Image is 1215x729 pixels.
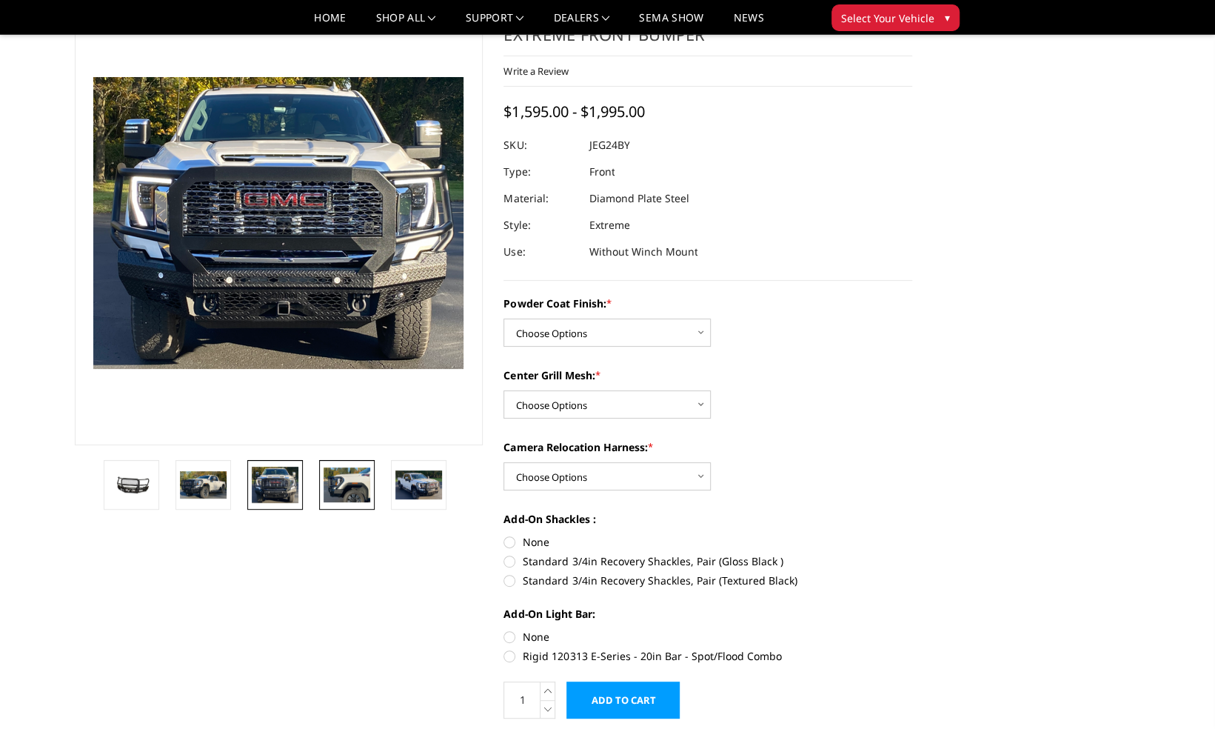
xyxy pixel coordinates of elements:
dt: Type: [503,159,578,185]
span: Select Your Vehicle [841,10,934,26]
dd: Extreme [589,212,629,239]
dd: JEG24BY [589,132,629,159]
img: 2024-2025 GMC 2500-3500 - FT Series - Extreme Front Bumper [108,474,155,496]
span: $1,595.00 - $1,995.00 [503,101,644,121]
a: News [733,13,763,34]
label: Center Grill Mesh: [503,367,912,383]
img: 2024-2025 GMC 2500-3500 - FT Series - Extreme Front Bumper [324,467,370,502]
input: Add to Cart [566,682,680,719]
dd: Diamond Plate Steel [589,185,689,212]
dt: Material: [503,185,578,212]
label: Rigid 120313 E-Series - 20in Bar - Spot/Flood Combo [503,648,912,664]
img: 2024-2025 GMC 2500-3500 - FT Series - Extreme Front Bumper [395,470,442,499]
label: Add-On Shackles : [503,511,912,527]
dt: Style: [503,212,578,239]
button: Select Your Vehicle [831,4,960,31]
a: 2024-2025 GMC 2500-3500 - FT Series - Extreme Front Bumper [75,1,483,445]
a: Write a Review [503,64,568,78]
img: 2024-2025 GMC 2500-3500 - FT Series - Extreme Front Bumper [252,467,298,504]
label: None [503,534,912,550]
label: Standard 3/4in Recovery Shackles, Pair (Textured Black) [503,573,912,588]
dt: Use: [503,239,578,265]
dt: SKU: [503,132,578,159]
span: ▾ [945,10,950,25]
a: Dealers [554,13,610,34]
label: None [503,629,912,645]
a: shop all [376,13,436,34]
dd: Without Winch Mount [589,239,697,265]
label: Powder Coat Finish: [503,296,912,311]
label: Add-On Light Bar: [503,606,912,622]
dd: Front [589,159,615,185]
label: Standard 3/4in Recovery Shackles, Pair (Gloss Black ) [503,553,912,569]
a: Support [466,13,524,34]
a: Home [314,13,346,34]
img: 2024-2025 GMC 2500-3500 - FT Series - Extreme Front Bumper [180,471,227,499]
label: Camera Relocation Harness: [503,439,912,455]
a: SEMA Show [639,13,703,34]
